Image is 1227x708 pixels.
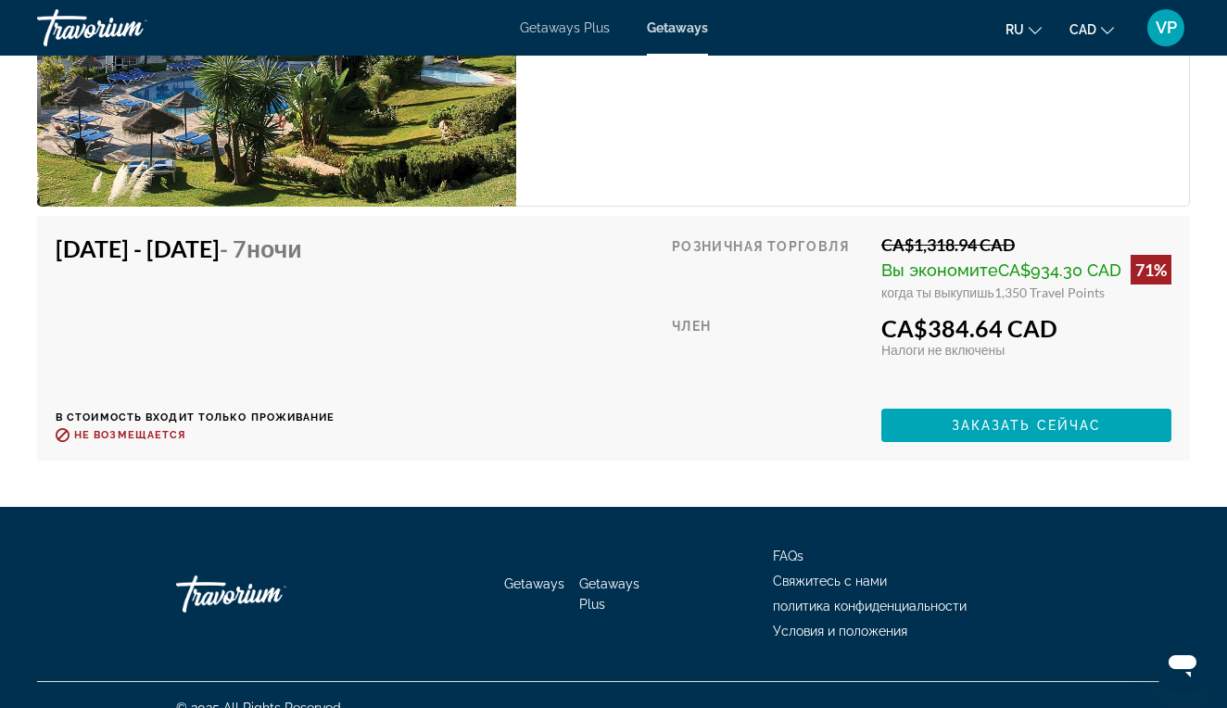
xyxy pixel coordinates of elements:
[220,234,302,262] span: - 7
[579,576,639,612] a: Getaways Plus
[881,284,994,300] span: когда ты выкупишь
[1069,16,1114,43] button: Change currency
[56,411,335,424] p: В стоимость входит только проживание
[1131,255,1171,284] div: 71%
[773,549,803,563] a: FAQs
[1006,16,1042,43] button: Change language
[881,234,1171,255] div: CA$1,318.94 CAD
[504,576,564,591] a: Getaways
[37,4,222,52] a: Travorium
[74,429,185,441] span: Не возмещается
[881,314,1171,342] div: CA$384.64 CAD
[1006,22,1024,37] span: ru
[881,409,1171,442] button: Заказать сейчас
[520,20,610,35] a: Getaways Plus
[994,284,1105,300] span: 1,350 Travel Points
[1153,634,1212,693] iframe: Кнопка для запуску вікна повідомлень
[1142,8,1190,47] button: User Menu
[672,314,867,395] div: Член
[672,234,867,300] div: Розничная торговля
[1156,19,1177,37] span: VP
[773,599,967,613] a: политика конфиденциальности
[881,342,1005,358] span: Налоги не включены
[1069,22,1096,37] span: CAD
[952,418,1102,433] span: Заказать сейчас
[773,574,887,588] a: Свяжитесь с нами
[247,234,302,262] span: ночи
[998,260,1121,280] span: CA$934.30 CAD
[176,566,361,622] a: Travorium
[773,624,907,638] a: Условия и положения
[647,20,708,35] a: Getaways
[881,260,998,280] span: Вы экономите
[56,234,322,262] h4: [DATE] - [DATE]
